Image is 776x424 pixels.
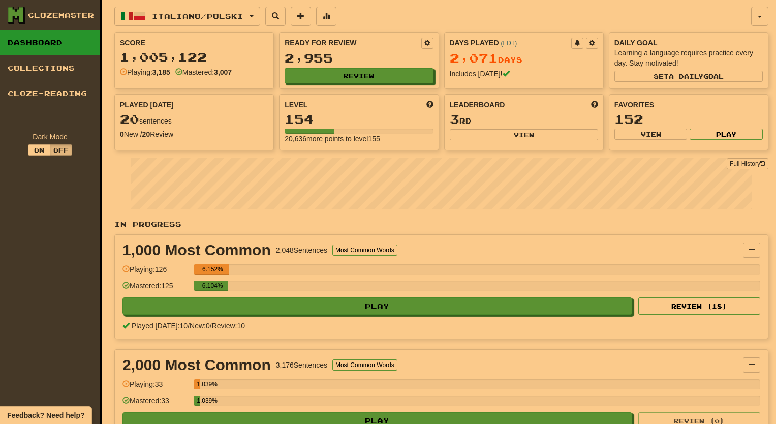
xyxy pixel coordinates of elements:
[450,38,571,48] div: Days Played
[120,130,124,138] strong: 0
[114,7,260,26] button: Italiano/Polski
[332,245,397,256] button: Most Common Words
[501,40,517,47] a: (EDT)
[285,38,421,48] div: Ready for Review
[614,100,763,110] div: Favorites
[50,144,72,156] button: Off
[316,7,336,26] button: More stats
[276,245,327,255] div: 2,048 Sentences
[285,134,433,144] div: 20,636 more points to level 155
[614,38,763,48] div: Daily Goal
[285,52,433,65] div: 2,955
[197,396,199,406] div: 1.039%
[122,357,271,373] div: 2,000 Most Common
[152,12,243,20] span: Italiano / Polski
[450,113,598,126] div: rd
[122,264,189,281] div: Playing: 126
[132,322,188,330] span: Played [DATE]: 10
[614,113,763,126] div: 152
[190,322,210,330] span: New: 0
[450,112,459,126] span: 3
[120,113,268,126] div: sentences
[614,129,688,140] button: View
[291,7,311,26] button: Add sentence to collection
[197,379,199,389] div: 1.039%
[332,359,397,371] button: Most Common Words
[214,68,232,76] strong: 3,007
[142,130,150,138] strong: 20
[197,281,228,291] div: 6.104%
[426,100,433,110] span: Score more points to level up
[669,73,703,80] span: a daily
[28,144,50,156] button: On
[114,219,768,229] p: In Progress
[188,322,190,330] span: /
[265,7,286,26] button: Search sentences
[450,129,598,140] button: View
[175,67,232,77] div: Mastered:
[7,410,84,420] span: Open feedback widget
[450,100,505,110] span: Leaderboard
[197,264,228,275] div: 6.152%
[276,360,327,370] div: 3,176 Sentences
[450,52,598,65] div: Day s
[122,297,632,315] button: Play
[690,129,763,140] button: Play
[638,297,760,315] button: Review (18)
[210,322,212,330] span: /
[122,281,189,297] div: Mastered: 125
[614,48,763,68] div: Learning a language requires practice every day. Stay motivated!
[727,158,768,169] a: Full History
[120,100,174,110] span: Played [DATE]
[120,129,268,139] div: New / Review
[152,68,170,76] strong: 3,185
[285,68,433,83] button: Review
[591,100,598,110] span: This week in points, UTC
[122,396,189,412] div: Mastered: 33
[120,67,170,77] div: Playing:
[28,10,94,20] div: Clozemaster
[285,100,307,110] span: Level
[120,51,268,64] div: 1,005,122
[120,112,139,126] span: 20
[450,51,498,65] span: 2,071
[122,243,271,258] div: 1,000 Most Common
[122,379,189,396] div: Playing: 33
[450,69,598,79] div: Includes [DATE]!
[212,322,245,330] span: Review: 10
[120,38,268,48] div: Score
[285,113,433,126] div: 154
[614,71,763,82] button: Seta dailygoal
[8,132,92,142] div: Dark Mode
